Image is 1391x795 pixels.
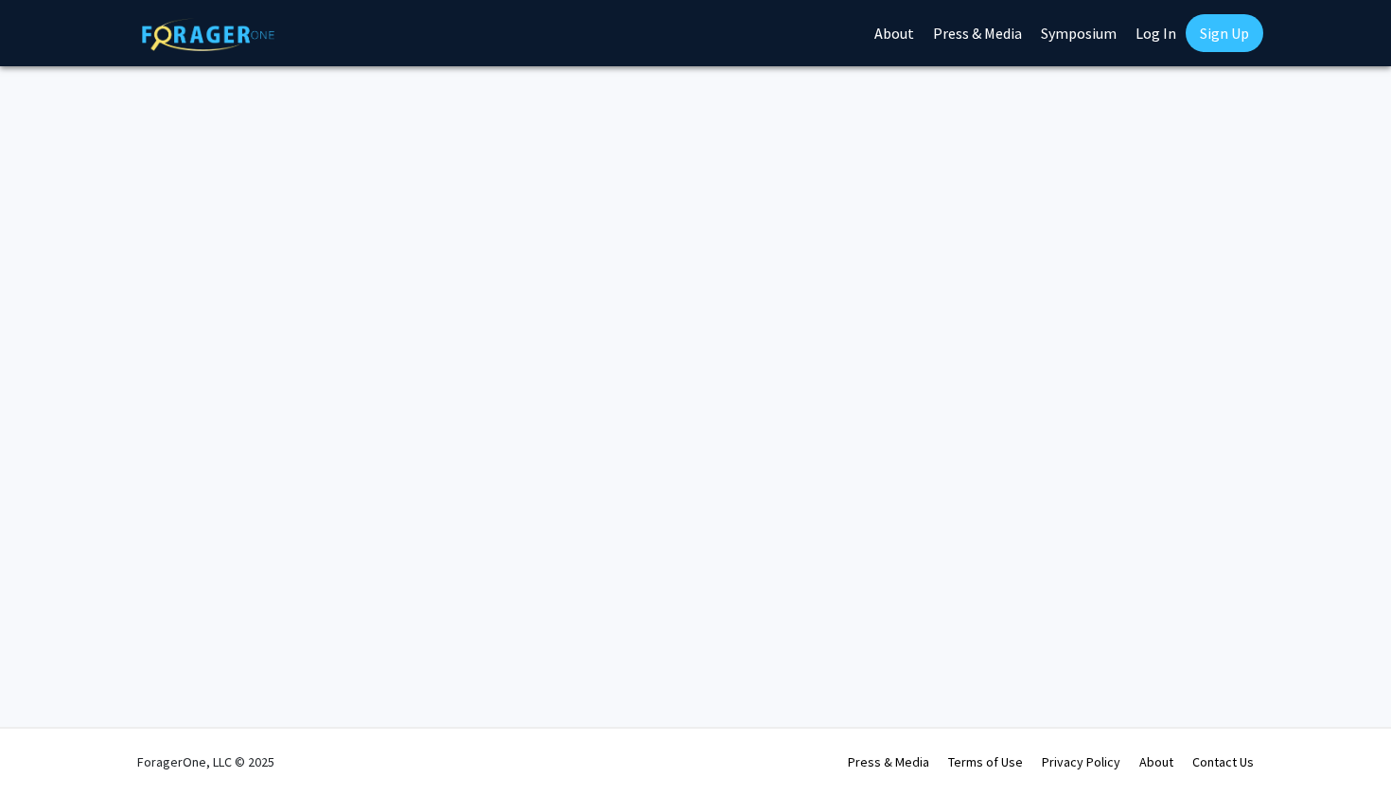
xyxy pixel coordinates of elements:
a: Sign Up [1186,14,1263,52]
div: ForagerOne, LLC © 2025 [137,729,274,795]
a: Privacy Policy [1042,753,1120,770]
img: ForagerOne Logo [142,18,274,51]
a: About [1139,753,1173,770]
a: Press & Media [848,753,929,770]
a: Terms of Use [948,753,1023,770]
a: Contact Us [1192,753,1254,770]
